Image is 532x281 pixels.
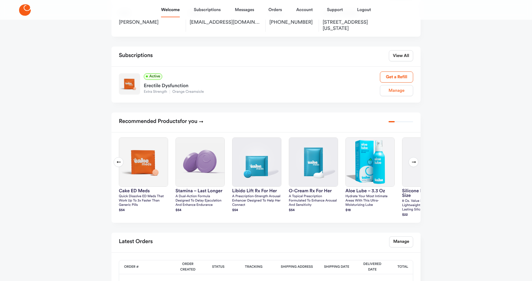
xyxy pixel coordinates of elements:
a: Get a Refill [380,71,413,83]
strong: $ 22 [402,213,408,217]
strong: $ 54 [289,209,295,212]
span: m2gillis@Hotmail.com [190,19,262,26]
a: Support [327,2,343,17]
p: 8 oz. Value size ultra lightweight, extremely long-lasting silicone formula [402,199,451,212]
a: O-Cream Rx for HerO-Cream Rx for HerA topical prescription formulated to enhance arousal and sens... [289,137,338,213]
a: Erectile DysfunctionExtra StrengthOrange Creamsicle [144,80,380,95]
img: Libido Lift Rx For Her [232,138,281,186]
a: Libido Lift Rx For HerLibido Lift Rx For HerA prescription-strength arousal enhancer designed to ... [232,137,281,213]
strong: $ 54 [119,209,125,212]
img: silicone lube – value size [402,138,451,186]
img: Extra Strength [119,73,140,95]
a: Orders [268,2,282,17]
img: Aloe Lube – 3.3 oz [346,138,394,186]
a: Subscriptions [194,2,221,17]
th: Status [204,260,232,274]
p: A prescription-strength arousal enhancer designed to help her connect [232,194,281,207]
th: Delivered Date [354,260,390,274]
a: Account [296,2,313,17]
h3: silicone lube – value size [402,189,451,198]
th: Shipping Address [275,260,319,274]
a: Logout [357,2,371,17]
a: Manage [389,236,413,247]
h3: Cake ED Meds [119,189,168,193]
a: silicone lube – value sizesilicone lube – value size8 oz. Value size ultra lightweight, extremely... [402,137,451,218]
h2: Latest Orders [119,236,153,247]
p: Hydrate your most intimate areas with this ultra-moisturizing lube [345,194,395,207]
span: 50 W 127th, APT C1, New York, US, 10027 [323,19,389,32]
th: Tracking [232,260,275,274]
img: Cake ED Meds [119,138,168,186]
div: Erectile Dysfunction [144,80,380,90]
p: A dual-action formula designed to delay ejaculation and enhance endurance [175,194,225,207]
span: Orange Creamsicle [170,90,206,94]
img: O-Cream Rx for Her [289,138,338,186]
strong: $ 18 [345,209,351,212]
span: Active [144,73,162,80]
th: Order Created [171,260,204,274]
span: [PHONE_NUMBER] [269,19,315,26]
h2: Recommended Products [119,116,204,127]
p: Quick dissolve ED Meds that work up to 3x faster than generic pills [119,194,168,207]
span: for you [180,119,198,124]
strong: $ 54 [175,209,181,212]
img: Stamina – Last Longer [176,138,224,186]
span: [PERSON_NAME] [119,19,182,26]
h3: O-Cream Rx for Her [289,189,338,193]
h2: Subscriptions [119,50,153,61]
a: Cake ED MedsCake ED MedsQuick dissolve ED Meds that work up to 3x faster than generic pills$54 [119,137,168,213]
th: Total [390,260,415,274]
th: Shipping Date [319,260,354,274]
strong: $ 54 [232,209,238,212]
a: Messages [235,2,254,17]
th: Order # [119,260,171,274]
a: Aloe Lube – 3.3 ozAloe Lube – 3.3 ozHydrate your most intimate areas with this ultra-moisturizing... [345,137,395,213]
h3: Aloe Lube – 3.3 oz [345,189,395,193]
h3: Libido Lift Rx For Her [232,189,281,193]
a: Welcome [161,2,179,17]
p: A topical prescription formulated to enhance arousal and sensitivity [289,194,338,207]
span: Extra Strength [144,90,170,94]
a: Manage [380,85,413,96]
a: Stamina – Last LongerStamina – Last LongerA dual-action formula designed to delay ejaculation and... [175,137,225,213]
h3: Stamina – Last Longer [175,189,225,193]
a: View All [389,50,413,61]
